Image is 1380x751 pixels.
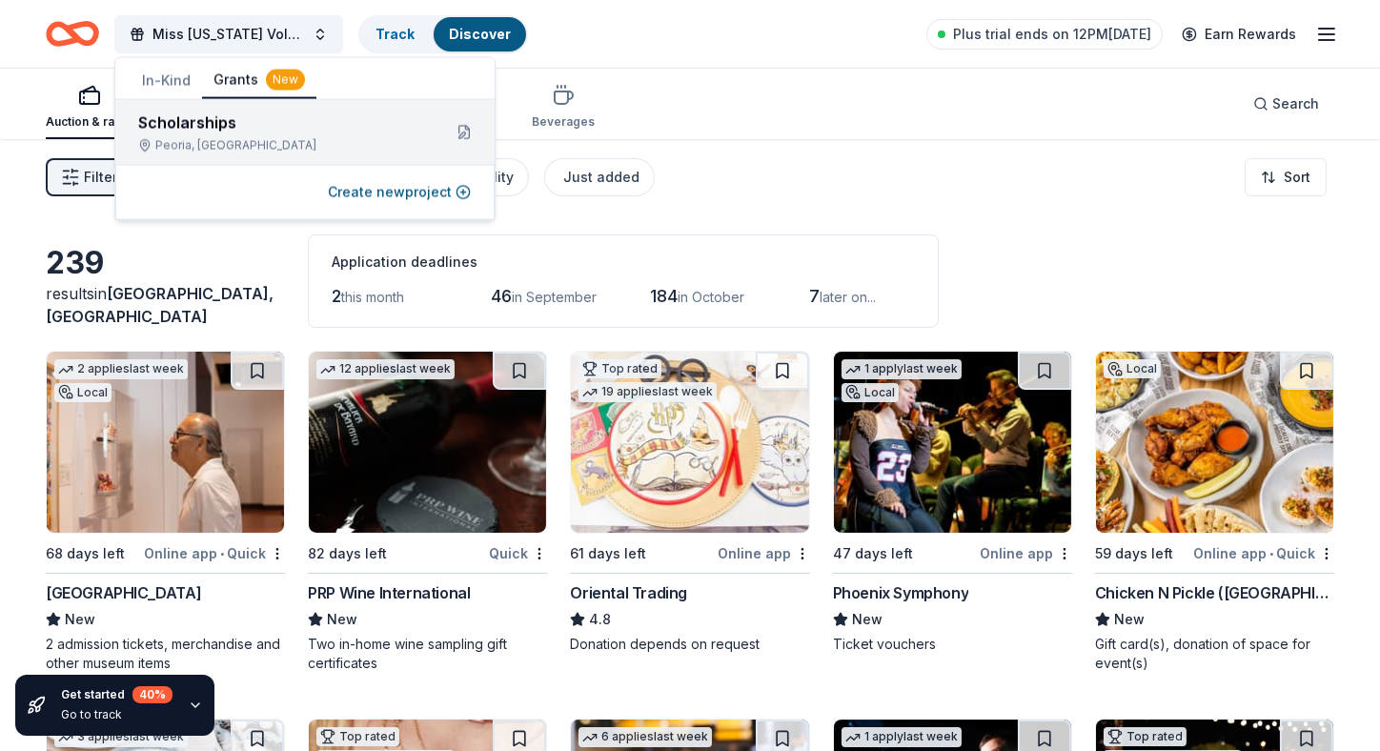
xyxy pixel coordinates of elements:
span: Plus trial ends on 12PM[DATE] [953,23,1151,46]
div: Top rated [316,727,399,746]
a: Image for Phoenix Symphony1 applylast weekLocal47 days leftOnline appPhoenix SymphonyNewTicket vo... [833,351,1072,654]
div: Go to track [61,707,172,722]
span: New [327,608,357,631]
div: 2 admission tickets, merchandise and other museum items [46,635,285,673]
a: Earn Rewards [1170,17,1308,51]
div: 6 applies last week [578,727,712,747]
a: Image for Oriental TradingTop rated19 applieslast week61 days leftOnline appOriental Trading4.8Do... [570,351,809,654]
div: 47 days left [833,542,913,565]
span: [GEOGRAPHIC_DATA], [GEOGRAPHIC_DATA] [46,284,274,326]
a: Image for Chicken N Pickle (Glendale)Local59 days leftOnline app•QuickChicken N Pickle ([GEOGRAPH... [1095,351,1334,673]
span: New [1114,608,1145,631]
button: Create newproject [328,181,471,204]
div: 19 applies last week [578,382,717,402]
div: Online app [718,541,810,565]
button: Filter2 [46,158,132,196]
div: 1 apply last week [842,359,962,379]
div: Local [54,383,112,402]
span: Filter [84,166,117,189]
div: 40 % [132,686,172,703]
div: Two in-home wine sampling gift certificates [308,635,547,673]
div: Application deadlines [332,251,915,274]
span: this month [341,289,404,305]
div: Peoria, [GEOGRAPHIC_DATA] [138,138,426,153]
div: Scholarships [138,112,426,134]
a: Home [46,11,99,56]
div: Top rated [578,359,661,378]
button: Just added [544,158,655,196]
div: Beverages [532,114,595,130]
div: Local [842,383,899,402]
button: Search [1238,85,1334,123]
div: 239 [46,244,285,282]
a: Track [375,26,415,42]
div: PRP Wine International [308,581,470,604]
button: Miss [US_STATE] Volunteer Pageant [114,15,343,53]
img: Image for Oriental Trading [571,352,808,533]
div: 2 applies last week [54,359,188,379]
span: 2 [332,286,341,306]
a: Image for PRP Wine International12 applieslast week82 days leftQuickPRP Wine InternationalNewTwo ... [308,351,547,673]
img: Image for Heard Museum [47,352,284,533]
div: Local [1104,359,1161,378]
span: New [852,608,883,631]
div: 82 days left [308,542,387,565]
div: results [46,282,285,328]
div: [GEOGRAPHIC_DATA] [46,581,201,604]
a: Plus trial ends on 12PM[DATE] [926,19,1163,50]
div: Get started [61,686,172,703]
span: Miss [US_STATE] Volunteer Pageant [152,23,305,46]
div: Ticket vouchers [833,635,1072,654]
span: in [46,284,274,326]
span: • [220,546,224,561]
span: • [1269,546,1273,561]
button: Beverages [532,76,595,139]
span: Sort [1284,166,1310,189]
button: Auction & raffle [46,76,132,139]
div: Top rated [1104,727,1187,746]
div: 12 applies last week [316,359,455,379]
div: New [266,70,305,91]
div: 59 days left [1095,542,1173,565]
div: Just added [563,166,639,189]
button: In-Kind [131,64,202,98]
span: later on... [820,289,876,305]
div: Chicken N Pickle ([GEOGRAPHIC_DATA]) [1095,581,1334,604]
div: Gift card(s), donation of space for event(s) [1095,635,1334,673]
img: Image for Phoenix Symphony [834,352,1071,533]
div: 1 apply last week [842,727,962,747]
div: Online app [980,541,1072,565]
div: Phoenix Symphony [833,581,969,604]
span: Search [1272,92,1319,115]
span: New [65,608,95,631]
button: Grants [202,63,316,99]
span: 46 [491,286,512,306]
button: Sort [1245,158,1327,196]
div: Auction & raffle [46,114,132,130]
div: Donation depends on request [570,635,809,654]
span: 184 [650,286,678,306]
button: TrackDiscover [358,15,528,53]
div: Online app Quick [1193,541,1334,565]
div: 68 days left [46,542,125,565]
a: Image for Heard Museum2 applieslast weekLocal68 days leftOnline app•Quick[GEOGRAPHIC_DATA]New2 ad... [46,351,285,673]
span: in October [678,289,744,305]
span: 4.8 [589,608,611,631]
a: Discover [449,26,511,42]
div: Quick [489,541,547,565]
span: 7 [809,286,820,306]
div: Online app Quick [144,541,285,565]
div: 61 days left [570,542,646,565]
img: Image for PRP Wine International [309,352,546,533]
img: Image for Chicken N Pickle (Glendale) [1096,352,1333,533]
span: in September [512,289,597,305]
div: Oriental Trading [570,581,687,604]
